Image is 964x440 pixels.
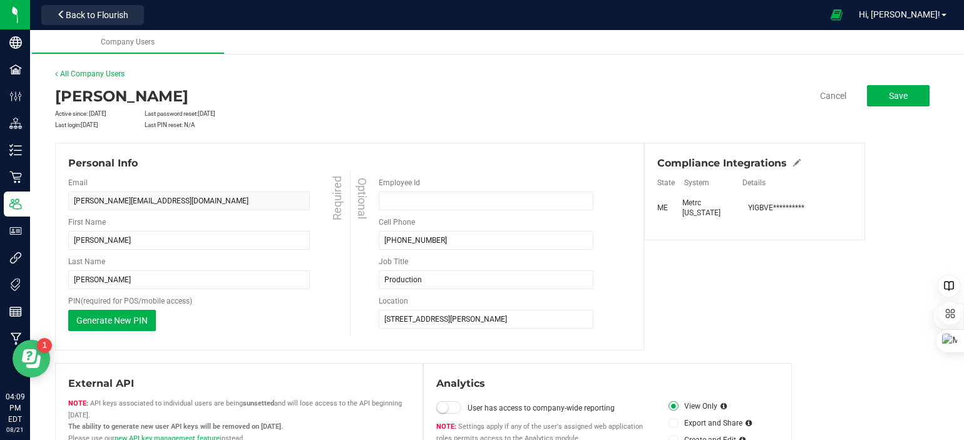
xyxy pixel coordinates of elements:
label: Email [68,177,88,188]
a: All Company Users [55,69,125,78]
label: Last Name [68,256,105,267]
span: Open Ecommerce Menu [823,3,851,27]
span: (required for POS/mobile access) [81,297,192,305]
iframe: Resource center [13,340,50,377]
label: View Only [669,401,717,412]
span: Back to Flourish [66,10,128,20]
label: Details [742,177,830,188]
small: Active since: [DATE] [55,110,106,117]
span: Generate New PIN [76,315,148,325]
span: [DATE] [198,110,215,117]
inline-svg: Integrations [9,252,22,264]
iframe: Resource center unread badge [37,338,52,353]
label: User has access to company-wide reporting [468,402,656,414]
inline-svg: Inventory [9,144,22,156]
label: System [684,177,741,188]
div: Analytics [436,376,778,391]
inline-svg: Company [9,36,22,49]
div: Metrc [US_STATE] [682,198,739,218]
inline-svg: Retail [9,171,22,183]
p: 08/21 [6,425,24,434]
span: N/A [184,121,195,128]
inline-svg: Tags [9,279,22,291]
small: Last password reset: [145,110,215,117]
p: 04:09 PM EDT [6,391,24,425]
div: ME [657,203,682,213]
span: Company Users [101,38,155,46]
label: PIN [68,295,192,307]
div: [PERSON_NAME] [55,85,644,108]
inline-svg: Facilities [9,63,22,76]
label: Job Title [379,256,408,267]
strong: sunsetted [243,399,274,407]
span: Save [889,91,908,101]
label: Employee Id [379,177,420,188]
span: [DATE] [81,121,98,128]
label: Export and Share [669,417,742,429]
div: External API [68,376,410,391]
label: State [657,177,682,188]
button: Generate New PIN [68,310,156,331]
span: Optional [353,178,370,219]
a: Cancel [820,90,846,102]
span: Compliance Integrations [657,156,787,171]
button: Back to Flourish [41,5,144,25]
strong: The ability to generate new user API keys will be removed on [DATE]. [68,422,283,431]
inline-svg: Users [9,198,22,210]
inline-svg: Reports [9,305,22,318]
inline-svg: User Roles [9,225,22,237]
inline-svg: Configuration [9,90,22,103]
span: Required [329,176,346,220]
small: Last PIN reset: [145,121,195,128]
small: Last login: [55,121,98,128]
button: Save [867,85,930,106]
label: Location [379,295,408,307]
span: Hi, [PERSON_NAME]! [859,9,940,19]
label: First Name [68,217,106,228]
inline-svg: Manufacturing [9,332,22,345]
inline-svg: Distribution [9,117,22,130]
input: Format: (999) 999-9999 [379,231,593,250]
div: Personal Info [68,156,631,171]
label: Cell Phone [379,217,415,228]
